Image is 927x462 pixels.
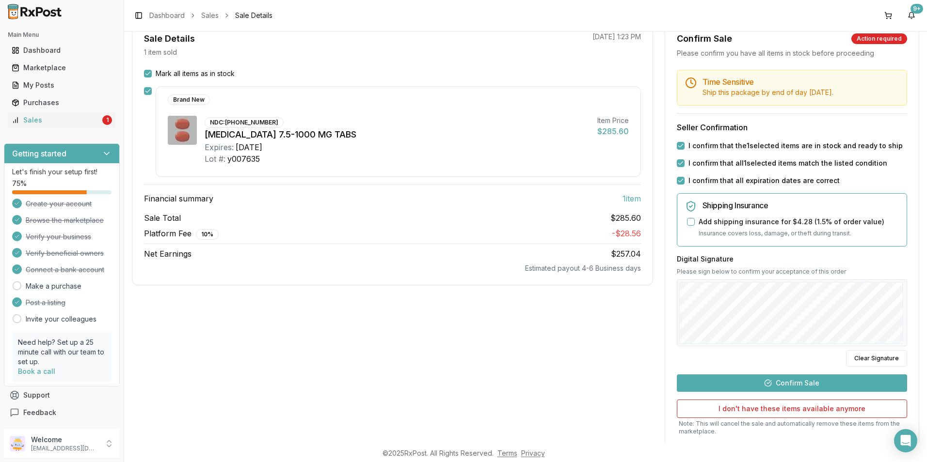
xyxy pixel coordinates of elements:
div: My Posts [12,80,112,90]
button: Purchases [4,95,120,110]
span: Platform Fee [144,228,219,240]
div: Please confirm you have all items in stock before proceeding [677,48,907,58]
p: Let's finish your setup first! [12,167,112,177]
a: Purchases [8,94,116,111]
div: [MEDICAL_DATA] 7.5-1000 MG TABS [205,128,590,141]
div: [DATE] [236,141,262,153]
div: Item Price [597,116,629,125]
p: Insurance covers loss, damage, or theft during transit. [699,229,899,238]
nav: breadcrumb [149,11,272,20]
h5: Time Sensitive [703,78,899,86]
h3: Digital Signature [677,254,907,264]
span: 75 % [12,179,27,188]
div: NDC: [PHONE_NUMBER] [205,117,284,128]
button: Marketplace [4,60,120,76]
div: Open Intercom Messenger [894,429,917,452]
span: Verify beneficial owners [26,248,104,258]
button: Sales1 [4,112,120,128]
span: Financial summary [144,193,213,204]
img: RxPost Logo [4,4,66,19]
span: Post a listing [26,298,65,308]
label: I confirm that all expiration dates are correct [688,176,840,185]
img: Segluromet 7.5-1000 MG TABS [168,116,197,145]
div: 10 % [196,229,219,240]
h2: Main Menu [8,31,116,39]
img: User avatar [10,436,25,451]
p: Need help? Set up a 25 minute call with our team to set up. [18,338,106,367]
button: Confirm Sale [677,374,907,392]
div: Sale Details [144,32,195,46]
p: [DATE] 1:23 PM [592,32,641,42]
a: Marketplace [8,59,116,77]
label: I confirm that all 1 selected items match the listed condition [688,158,887,168]
p: Note: This will cancel the sale and automatically remove these items from the marketplace. [677,420,907,435]
button: My Posts [4,77,120,93]
a: Dashboard [8,42,116,59]
div: Sales [12,115,100,125]
button: Feedback [4,404,120,421]
div: Purchases [12,98,112,108]
span: Sale Details [235,11,272,20]
div: Brand New [168,94,210,105]
p: Welcome [31,435,98,445]
p: [EMAIL_ADDRESS][DOMAIN_NAME] [31,445,98,452]
div: 1 [102,115,112,125]
button: 9+ [904,8,919,23]
label: Add shipping insurance for $4.28 ( 1.5 % of order value) [699,217,884,227]
span: 1 item [623,193,641,204]
span: Browse the marketplace [26,216,104,225]
div: Lot #: [205,153,225,165]
h3: Getting started [12,148,66,159]
div: Marketplace [12,63,112,73]
button: Support [4,386,120,404]
span: - $28.56 [612,229,641,238]
div: Estimated payout 4-6 Business days [144,263,641,273]
p: Please sign below to confirm your acceptance of this order [677,268,907,276]
label: I confirm that the 1 selected items are in stock and ready to ship [688,141,903,151]
button: Dashboard [4,43,120,58]
a: My Posts [8,77,116,94]
div: $285.60 [597,125,629,137]
a: Dashboard [149,11,185,20]
a: Make a purchase [26,281,81,291]
span: Net Earnings [144,248,192,260]
span: $257.04 [611,249,641,259]
h5: Shipping Insurance [703,201,899,209]
p: 1 item sold [144,47,177,57]
a: Terms [497,449,517,457]
span: Ship this package by end of day [DATE] . [703,88,833,96]
span: $285.60 [610,212,641,224]
span: Sale Total [144,212,181,224]
div: Expires: [205,141,234,153]
h3: Seller Confirmation [677,122,907,133]
div: 9+ [911,4,923,14]
div: Action required [851,33,907,44]
a: Book a call [18,367,55,375]
div: Dashboard [12,46,112,55]
span: Connect a bank account [26,265,104,275]
a: Privacy [521,449,545,457]
span: Create your account [26,199,92,209]
a: Sales [201,11,219,20]
span: Feedback [23,408,56,417]
span: Verify your business [26,232,91,242]
a: Invite your colleagues [26,314,96,324]
label: Mark all items as in stock [156,69,235,78]
button: Clear Signature [846,350,907,367]
div: Confirm Sale [677,32,732,46]
div: y007635 [227,153,260,165]
button: I don't have these items available anymore [677,400,907,418]
a: Sales1 [8,111,116,129]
